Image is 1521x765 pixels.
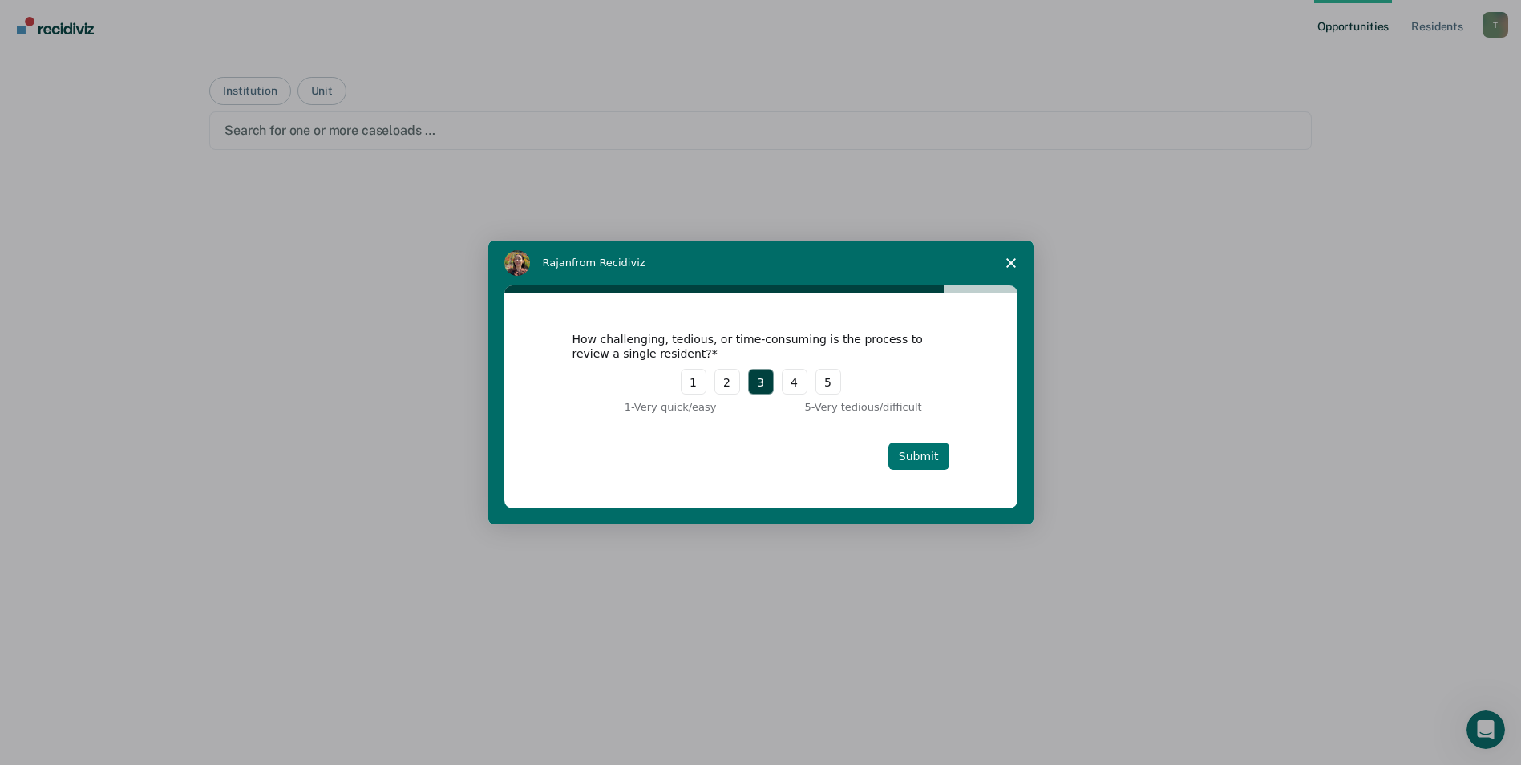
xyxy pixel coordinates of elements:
span: Close survey [989,241,1034,285]
button: 3 [748,369,774,395]
span: Rajan [543,257,572,269]
button: Submit [888,443,949,470]
button: 2 [714,369,740,395]
div: 1 - Very quick/easy [572,399,717,415]
div: How challenging, tedious, or time-consuming is the process to review a single resident? [572,332,925,361]
span: from Recidiviz [572,257,645,269]
button: 5 [815,369,841,395]
img: Profile image for Rajan [504,250,530,276]
div: 5 - Very tedious/difficult [805,399,949,415]
button: 4 [782,369,807,395]
button: 1 [681,369,706,395]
